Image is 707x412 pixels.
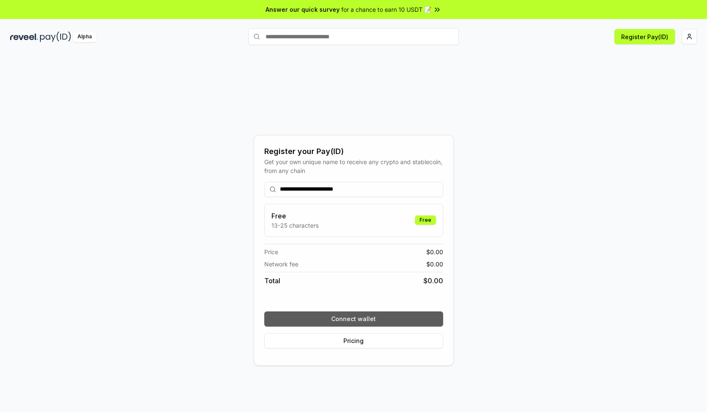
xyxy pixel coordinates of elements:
div: Alpha [73,32,96,42]
span: Answer our quick survey [266,5,340,14]
span: $ 0.00 [426,247,443,256]
span: Network fee [264,260,298,268]
div: Get your own unique name to receive any crypto and stablecoin, from any chain [264,157,443,175]
img: pay_id [40,32,71,42]
span: $ 0.00 [423,276,443,286]
div: Free [415,215,436,225]
span: $ 0.00 [426,260,443,268]
button: Register Pay(ID) [614,29,675,44]
button: Pricing [264,333,443,348]
img: reveel_dark [10,32,38,42]
p: 13-25 characters [271,221,319,230]
div: Register your Pay(ID) [264,146,443,157]
h3: Free [271,211,319,221]
span: for a chance to earn 10 USDT 📝 [341,5,431,14]
span: Total [264,276,280,286]
button: Connect wallet [264,311,443,327]
span: Price [264,247,278,256]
